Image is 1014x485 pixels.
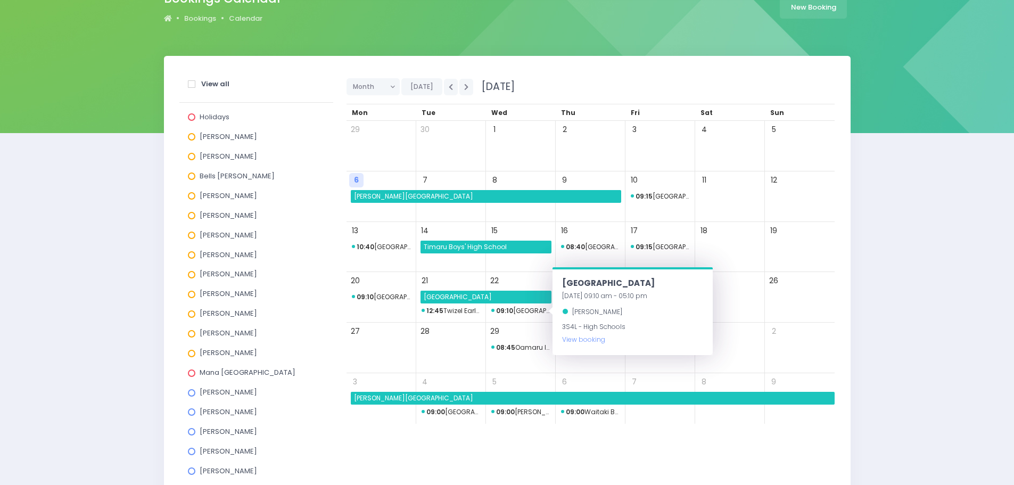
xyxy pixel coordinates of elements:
strong: 09:10 [496,306,513,315]
span: 19 [766,224,781,238]
span: Mon [352,108,368,117]
span: 18 [697,224,711,238]
span: [PERSON_NAME] [200,151,257,161]
span: Barton Rural School [352,392,835,405]
span: Wed [491,108,507,117]
span: Sun [770,108,784,117]
span: Sat [700,108,713,117]
span: 21 [418,274,432,288]
strong: 09:00 [426,407,445,416]
span: 3 [627,122,641,137]
span: Tue [422,108,435,117]
strong: 09:15 [636,192,653,201]
span: 28 [418,324,432,339]
span: [PERSON_NAME] [200,328,257,338]
span: 10 [627,173,641,187]
span: [PERSON_NAME] [200,446,257,456]
span: [PERSON_NAME] [200,387,257,397]
span: [PERSON_NAME] [200,308,257,318]
span: 29 [348,122,362,137]
span: 3S4L - High Schools [562,322,625,344]
span: 22 [488,274,502,288]
span: Thu [561,108,575,117]
span: Bells [PERSON_NAME] [200,171,275,181]
span: 29 [488,324,502,339]
span: Oamaru Intermediate [491,341,550,354]
span: 1 [488,122,502,137]
span: [PERSON_NAME] [200,230,257,240]
span: [PERSON_NAME] [200,131,257,142]
strong: 10:40 [357,242,374,251]
strong: 12:45 [426,306,443,315]
span: [GEOGRAPHIC_DATA] [562,277,655,289]
a: View booking [562,335,605,344]
span: Holidays [200,112,229,122]
span: 11 [697,173,711,187]
span: 16 [557,224,572,238]
span: 3 [348,375,362,389]
strong: 08:45 [496,343,515,352]
span: [PERSON_NAME] [200,426,257,437]
strong: 09:15 [636,242,653,251]
strong: 08:40 [566,242,585,251]
a: Calendar [229,13,262,24]
button: Month [347,78,400,95]
span: [PERSON_NAME] [200,348,257,358]
button: [DATE] [401,78,442,95]
span: 7 [627,375,641,389]
span: Waitaki Boys' High School [561,406,620,418]
span: Twizel Area School [422,291,551,303]
span: 2 [766,324,781,339]
span: 8 [488,173,502,187]
span: Mana [GEOGRAPHIC_DATA] [200,367,295,377]
span: 9 [766,375,781,389]
span: [DATE] [475,79,515,94]
span: 6 [349,173,364,187]
span: Waimate High School [561,241,620,253]
span: 6 [557,375,572,389]
span: [PERSON_NAME] [200,407,257,417]
span: 30 [418,122,432,137]
a: Bookings [184,13,216,24]
span: Duntroon School [352,241,411,253]
span: 14 [418,224,432,238]
span: 5 [488,375,502,389]
span: 15 [488,224,502,238]
span: Month [353,79,386,95]
span: 13 [348,224,362,238]
span: Roncalli College [631,190,690,203]
strong: 09:10 [357,292,374,301]
span: [PERSON_NAME] [200,289,257,299]
span: 4 [697,122,711,137]
span: Geraldine High School [352,190,621,203]
span: 7 [418,173,432,187]
span: 9 [557,173,572,187]
span: 17 [627,224,641,238]
span: 8 [697,375,711,389]
span: [PERSON_NAME] [200,191,257,201]
span: 2 [557,122,572,137]
span: Waitaki Girls' High School [422,406,481,418]
span: Twizel Early Learning Centre Inc [422,305,481,317]
span: Timaru Boys' High School [422,241,551,253]
span: 26 [766,274,781,288]
span: 5 [766,122,781,137]
span: Twizel Area School [491,305,550,317]
strong: 09:00 [566,407,584,416]
span: [PERSON_NAME] [572,307,622,316]
span: Fri [631,108,640,117]
span: Roncalli College [631,241,690,253]
span: 20 [348,274,362,288]
div: [DATE] 09:10 am - 05:10 pm [562,290,703,302]
span: 4 [418,375,432,389]
span: 27 [348,324,362,339]
span: Twizel Area School [352,291,411,303]
span: [PERSON_NAME] [200,269,257,279]
span: [PERSON_NAME] [200,466,257,476]
strong: View all [201,79,229,89]
span: [PERSON_NAME] [200,210,257,220]
span: Mayfield School (Mid-Canterbury) [491,406,550,418]
strong: 09:00 [496,407,515,416]
span: [PERSON_NAME] [200,250,257,260]
span: 12 [766,173,781,187]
